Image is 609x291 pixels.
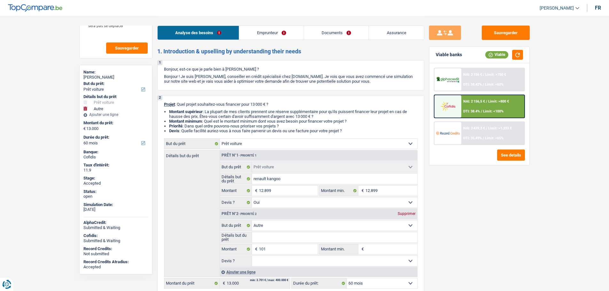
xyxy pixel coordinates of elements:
div: Submitted & Waiting [83,225,148,230]
strong: Montant minimum [169,119,202,124]
span: - Priorité 1 [238,154,257,157]
span: / [483,82,484,87]
label: Montant du prêt [164,278,220,288]
span: - Priorité 2 [238,212,257,216]
p: Bonjour ! Je suis [PERSON_NAME], conseiller en crédit spécialisé chez [DOMAIN_NAME]. Je vois que ... [164,74,418,84]
div: Prêt n°2 [220,212,258,216]
div: [PERSON_NAME] [83,75,148,80]
img: TopCompare Logo [8,4,62,12]
div: Banque: [83,149,148,155]
div: Viable [485,51,508,58]
div: min: 3.701 € / max: 400.000 € [250,279,288,282]
label: Devis ? [220,197,252,208]
img: Record Credits [436,127,460,139]
a: [PERSON_NAME] [535,3,579,13]
label: Montant du prêt: [83,120,147,126]
div: fr [595,5,601,11]
div: Accepted [83,264,148,270]
button: Sauvegarder [482,26,530,40]
span: Limit: >750 € [485,73,506,77]
span: € [252,186,259,196]
a: Assurance [369,26,424,40]
span: Limit: >1.333 € [488,126,512,130]
label: But du prêt [220,220,252,231]
span: / [486,99,487,103]
div: 11.9 [83,168,148,173]
span: Limit: <65% [485,136,504,140]
div: Submitted & Waiting [83,238,148,243]
button: See details [497,149,525,161]
button: Sauvegarder [106,42,148,54]
div: Détails but du prêt [83,94,148,99]
p: : Quel projet souhaitez-vous financer pour 13 000 € ? [164,102,418,107]
strong: Priorité [169,124,183,128]
img: AlphaCredit [436,76,460,83]
a: Emprunteur [239,26,304,40]
label: Durée du prêt: [83,135,147,140]
span: Limit: >800 € [488,99,509,103]
div: Cofidis [83,155,148,160]
div: Ajouter une ligne [83,112,148,117]
label: But du prêt: [83,81,147,86]
span: € [220,278,227,288]
span: / [486,126,487,130]
label: Montant [220,186,252,196]
li: : Quelle facilité auriez-vous à nous faire parvenir un devis ou une facture pour votre projet ? [169,128,418,133]
div: Stage: [83,176,148,181]
span: € [252,244,259,254]
label: Détails but du prêt [220,232,252,242]
div: Accepted [83,181,148,186]
div: Supprimer [396,212,417,216]
span: Limit: <100% [483,109,504,113]
a: Analyse des besoins [158,26,239,40]
span: Limit: <60% [485,82,504,87]
label: Montant min. [319,244,358,254]
label: Montant [220,244,252,254]
div: [DATE] [83,207,148,212]
div: Viable banks [436,52,462,57]
label: Durée du prêt: [292,278,347,288]
span: Devis [169,128,179,133]
span: / [481,109,482,113]
div: open [83,194,148,199]
span: NAI: 2 439,3 € [463,126,485,130]
span: € [358,244,365,254]
label: Montant min. [319,186,358,196]
label: But du prêt [220,162,252,172]
span: NAI: 2 156,5 € [463,99,485,103]
span: € [83,126,86,131]
div: Record Credits: [83,246,148,251]
div: Status: [83,189,148,194]
strong: Montant supérieur [169,109,203,114]
li: : Quel est le montant minimum dont vous avez besoin pour financer votre projet ? [169,119,418,124]
div: Cofidis: [83,233,148,238]
div: 1 [158,60,162,65]
span: Projet [164,102,175,107]
span: DTI: 38.42% [463,82,482,87]
div: AlphaCredit: [83,220,148,225]
span: NAI: 2 156 € [463,73,482,77]
div: 2 [158,96,162,100]
img: Cofidis [436,100,460,112]
label: Devis ? [220,256,252,266]
h2: 1. Introduction & upselling by understanding their needs [157,48,424,55]
div: Taux d'intérêt: [83,163,148,168]
div: Name: [83,70,148,75]
span: Sauvegarder [115,46,139,50]
label: But du prêt [164,139,220,149]
div: Ajouter une ligne [220,267,417,277]
div: Simulation Date: [83,202,148,207]
div: Record Credits Atradius: [83,259,148,264]
label: Détails but du prêt [220,174,252,184]
span: [PERSON_NAME] [540,5,574,11]
div: Prêt n°1 [220,153,258,157]
label: Détails but du prêt [164,150,220,158]
li: : Dans quel ordre pouvons-nous prioriser vos projets ? [169,124,418,128]
li: : La plupart de mes clients prennent une réserve supplémentaire pour qu'ils puissent financer leu... [169,109,418,119]
p: Bonjour, est-ce que je parle bien à [PERSON_NAME] ? [164,67,418,72]
span: / [483,73,484,77]
a: Documents [304,26,369,40]
span: DTI: 38.4% [463,109,480,113]
span: / [483,136,484,140]
span: € [358,186,365,196]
